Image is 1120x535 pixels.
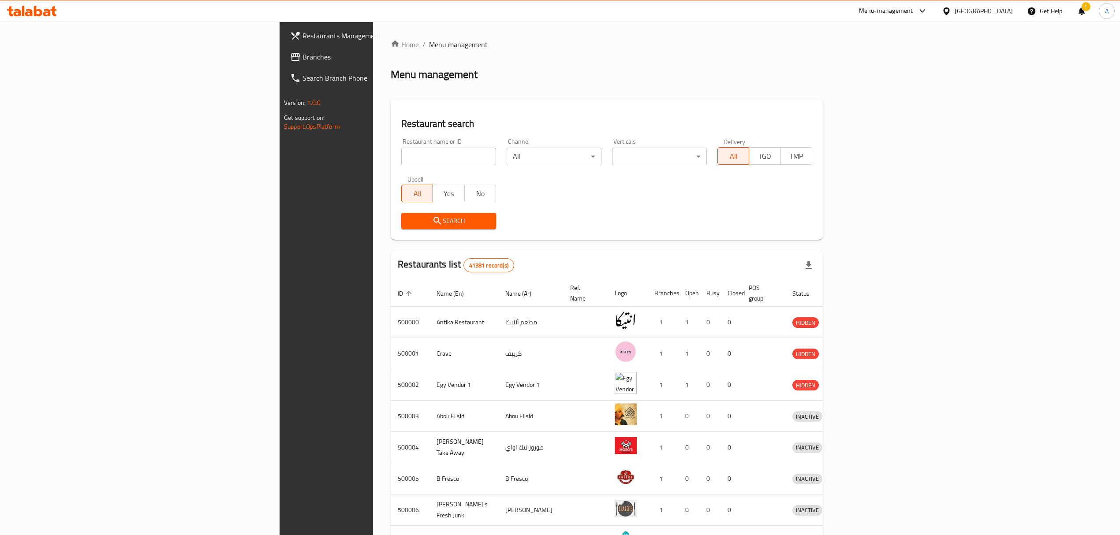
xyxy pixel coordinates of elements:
[615,466,637,488] img: B Fresco
[391,39,823,50] nav: breadcrumb
[699,463,721,494] td: 0
[398,288,414,299] span: ID
[792,380,819,390] span: HIDDEN
[405,187,429,200] span: All
[398,258,514,272] h2: Restaurants list
[498,401,563,432] td: Abou El sid
[780,147,812,165] button: TMP
[792,288,821,299] span: Status
[647,369,678,401] td: 1
[464,185,496,202] button: No
[498,494,563,526] td: [PERSON_NAME]
[612,148,707,165] div: ​
[859,6,913,16] div: Menu-management
[615,372,637,394] img: Egy Vendor 1
[468,187,493,200] span: No
[678,307,699,338] td: 1
[401,148,496,165] input: Search for restaurant name or ID..
[749,282,775,304] span: POS group
[721,280,742,307] th: Closed
[507,148,601,165] div: All
[717,147,749,165] button: All
[647,432,678,463] td: 1
[498,369,563,401] td: Egy Vendor 1
[699,280,721,307] th: Busy
[721,338,742,369] td: 0
[699,369,721,401] td: 0
[647,307,678,338] td: 1
[699,401,721,432] td: 0
[283,25,467,46] a: Restaurants Management
[724,138,746,145] label: Delivery
[721,307,742,338] td: 0
[401,213,496,229] button: Search
[408,215,489,227] span: Search
[721,369,742,401] td: 0
[792,411,822,422] div: INACTIVE
[302,30,459,41] span: Restaurants Management
[792,474,822,484] span: INACTIVE
[721,401,742,432] td: 0
[678,494,699,526] td: 0
[463,258,514,272] div: Total records count
[498,463,563,494] td: B Fresco
[498,432,563,463] td: موروز تيك اواي
[401,185,433,202] button: All
[792,317,819,328] div: HIDDEN
[570,282,597,304] span: Ref. Name
[721,494,742,526] td: 0
[1105,6,1109,16] span: A
[721,150,746,163] span: All
[437,187,461,200] span: Yes
[302,52,459,62] span: Branches
[283,46,467,67] a: Branches
[647,401,678,432] td: 1
[753,150,777,163] span: TGO
[647,463,678,494] td: 1
[792,349,819,359] span: HIDDEN
[792,318,819,328] span: HIDDEN
[792,380,819,390] div: HIDDEN
[792,474,822,484] div: INACTIVE
[283,67,467,89] a: Search Branch Phone
[615,435,637,457] img: Moro's Take Away
[678,401,699,432] td: 0
[407,176,424,182] label: Upsell
[615,497,637,519] img: Lujo's Fresh Junk
[647,494,678,526] td: 1
[699,494,721,526] td: 0
[464,261,514,270] span: 41381 record(s)
[433,185,464,202] button: Yes
[792,505,822,515] span: INACTIVE
[699,307,721,338] td: 0
[615,403,637,425] img: Abou El sid
[678,369,699,401] td: 1
[721,432,742,463] td: 0
[498,338,563,369] td: كرييف
[608,280,647,307] th: Logo
[437,288,475,299] span: Name (En)
[284,121,340,132] a: Support.OpsPlatform
[401,117,812,130] h2: Restaurant search
[284,112,325,123] span: Get support on:
[647,280,678,307] th: Branches
[699,338,721,369] td: 0
[792,412,822,422] span: INACTIVE
[798,255,819,276] div: Export file
[498,307,563,338] td: مطعم أنتيكا
[678,432,699,463] td: 0
[749,147,780,165] button: TGO
[792,505,822,516] div: INACTIVE
[615,341,637,363] img: Crave
[505,288,543,299] span: Name (Ar)
[784,150,809,163] span: TMP
[284,97,306,108] span: Version:
[792,442,822,453] span: INACTIVE
[302,73,459,83] span: Search Branch Phone
[678,280,699,307] th: Open
[955,6,1013,16] div: [GEOGRAPHIC_DATA]
[647,338,678,369] td: 1
[699,432,721,463] td: 0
